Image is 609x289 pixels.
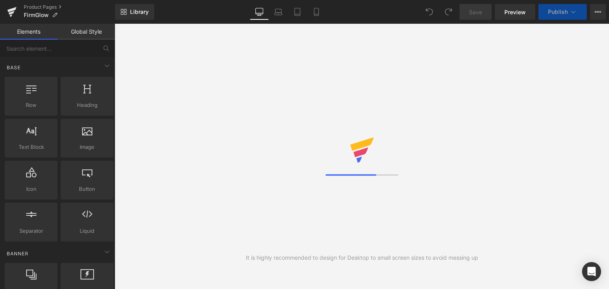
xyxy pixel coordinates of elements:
a: Desktop [250,4,269,20]
span: Button [63,185,111,193]
span: Save [469,8,482,16]
button: Publish [538,4,587,20]
span: Liquid [63,227,111,235]
a: Laptop [269,4,288,20]
span: FirmGlow [24,12,49,18]
button: Undo [421,4,437,20]
span: Banner [6,250,29,257]
a: Mobile [307,4,326,20]
span: Text Block [7,143,55,151]
div: Open Intercom Messenger [582,262,601,281]
span: Base [6,64,21,71]
span: Heading [63,101,111,109]
span: Icon [7,185,55,193]
span: Library [130,8,149,15]
a: Product Pages [24,4,115,10]
button: More [590,4,606,20]
span: Preview [504,8,526,16]
a: Global Style [57,24,115,40]
a: New Library [115,4,154,20]
button: Redo [440,4,456,20]
span: Image [63,143,111,151]
span: Row [7,101,55,109]
a: Preview [495,4,535,20]
a: Tablet [288,4,307,20]
div: It is highly recommended to design for Desktop to small screen sizes to avoid messing up [246,253,478,262]
span: Publish [548,9,568,15]
span: Separator [7,227,55,235]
